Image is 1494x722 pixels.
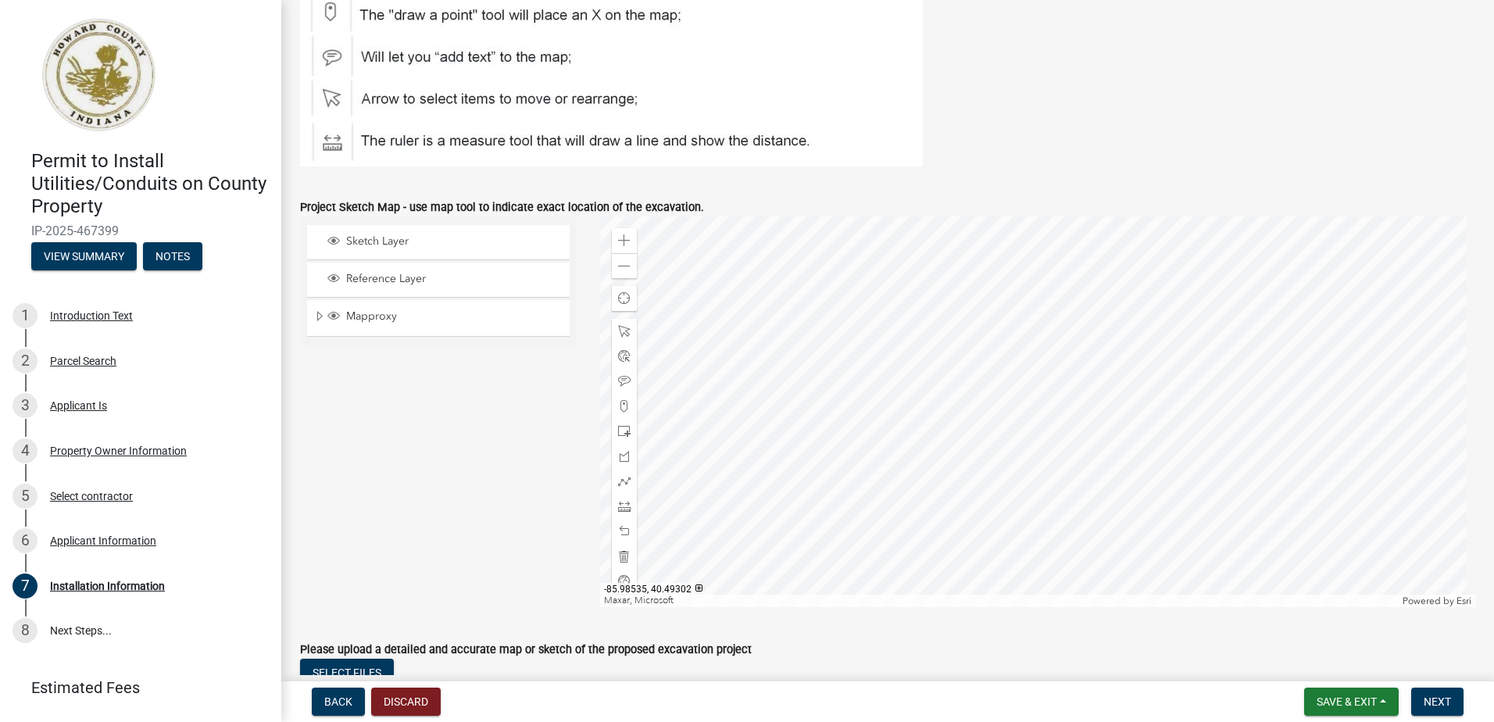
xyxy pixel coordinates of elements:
div: 3 [13,393,38,418]
span: Expand [313,309,325,326]
div: Zoom out [612,253,637,278]
div: 1 [13,303,38,328]
div: 5 [13,484,38,509]
div: Find my location [612,286,637,311]
li: Reference Layer [307,263,570,298]
img: Howard County, Indiana [31,16,165,134]
div: Introduction Text [50,310,133,321]
button: Notes [143,242,202,270]
li: Sketch Layer [307,225,570,260]
div: Property Owner Information [50,445,187,456]
a: Esri [1456,595,1471,606]
label: Please upload a detailed and accurate map or sketch of the proposed excavation project [300,645,752,656]
div: 2 [13,348,38,374]
button: View Summary [31,242,137,270]
button: Save & Exit [1304,688,1399,716]
div: Mapproxy [325,309,564,325]
button: Select files [300,659,394,687]
div: Installation Information [50,581,165,592]
button: Discard [371,688,441,716]
div: Zoom in [612,228,637,253]
div: 7 [13,574,38,599]
div: Reference Layer [325,272,564,288]
div: Applicant Information [50,535,156,546]
li: Mapproxy [307,300,570,336]
button: Back [312,688,365,716]
div: Select contractor [50,491,133,502]
div: Powered by [1399,595,1475,607]
div: Applicant Is [50,400,107,411]
div: 6 [13,528,38,553]
wm-modal-confirm: Summary [31,252,137,264]
ul: Layer List [306,221,571,341]
wm-modal-confirm: Notes [143,252,202,264]
div: Parcel Search [50,356,116,366]
span: Next [1424,695,1451,708]
span: Sketch Layer [342,234,564,248]
a: Estimated Fees [13,672,256,703]
div: Sketch Layer [325,234,564,250]
div: Maxar, Microsoft [600,595,1399,607]
span: Back [324,695,352,708]
span: Reference Layer [342,272,564,286]
div: 4 [13,438,38,463]
h4: Permit to Install Utilities/Conduits on County Property [31,150,269,217]
div: 8 [13,618,38,643]
span: Mapproxy [342,309,564,323]
button: Next [1411,688,1464,716]
label: Project Sketch Map - use map tool to indicate exact location of the excavation. [300,202,704,213]
span: IP-2025-467399 [31,223,250,238]
span: Save & Exit [1317,695,1377,708]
